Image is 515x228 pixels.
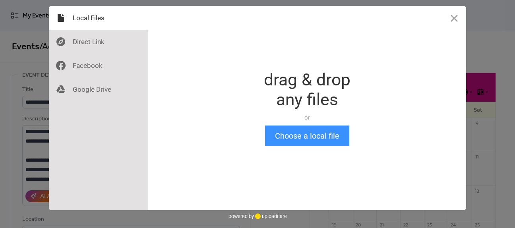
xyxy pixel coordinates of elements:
div: powered by [228,210,287,222]
div: or [264,114,350,122]
div: Facebook [49,54,148,77]
button: Choose a local file [265,126,349,146]
div: Direct Link [49,30,148,54]
div: Local Files [49,6,148,30]
a: uploadcare [254,213,287,219]
div: drag & drop any files [264,70,350,110]
div: Google Drive [49,77,148,101]
button: Close [442,6,466,30]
